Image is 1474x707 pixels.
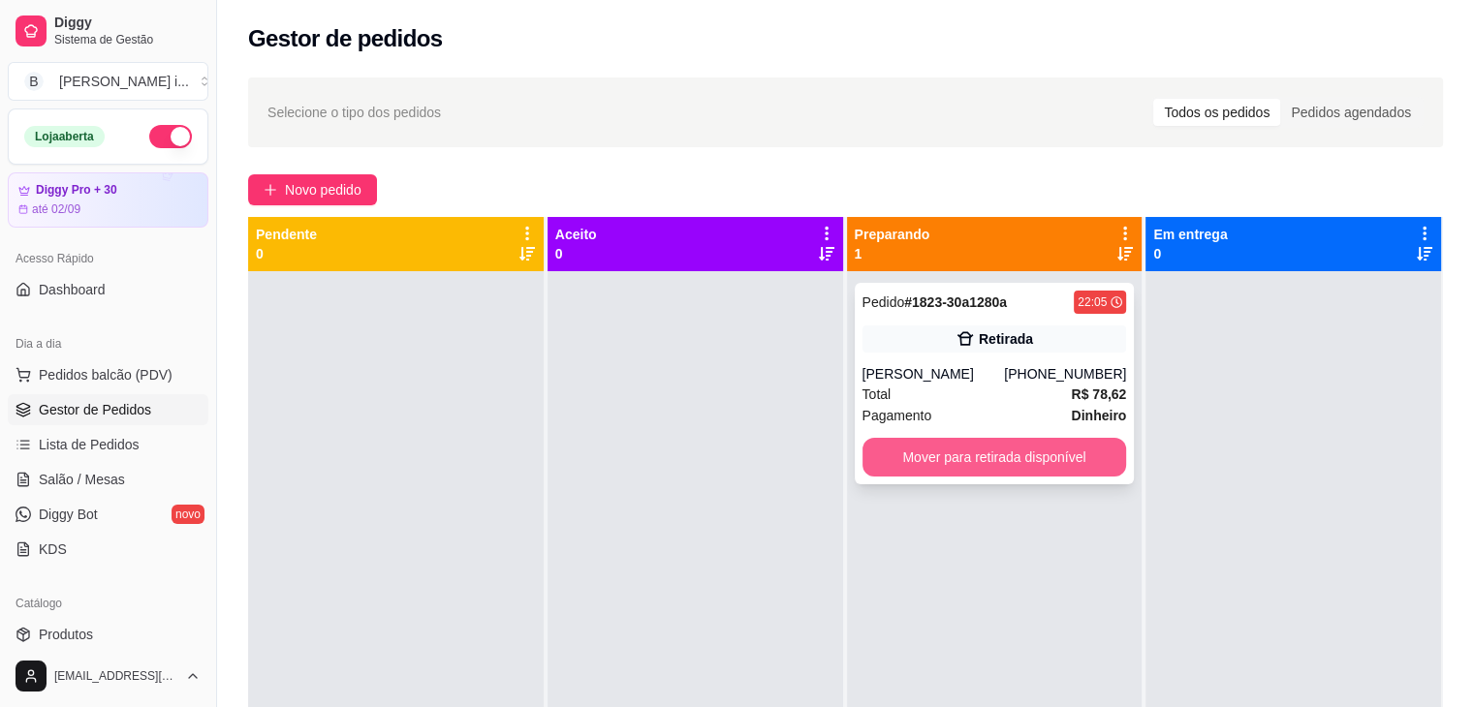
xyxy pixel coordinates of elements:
[8,619,208,650] a: Produtos
[39,539,67,559] span: KDS
[862,364,1005,384] div: [PERSON_NAME]
[256,225,317,244] p: Pendente
[39,365,172,384] span: Pedidos balcão (PDV)
[8,394,208,425] a: Gestor de Pedidos
[1071,408,1126,423] strong: Dinheiro
[8,62,208,101] button: Select a team
[264,183,277,197] span: plus
[1153,99,1280,126] div: Todos os pedidos
[32,201,80,217] article: até 02/09
[256,244,317,263] p: 0
[1071,386,1126,402] strong: R$ 78,62
[248,23,443,54] h2: Gestor de pedidos
[39,435,140,454] span: Lista de Pedidos
[8,499,208,530] a: Diggy Botnovo
[862,405,932,426] span: Pagamento
[855,225,930,244] p: Preparando
[24,126,105,147] div: Loja aberta
[555,225,597,244] p: Aceito
[1153,225,1227,244] p: Em entrega
[36,183,117,198] article: Diggy Pro + 30
[39,400,151,419] span: Gestor de Pedidos
[855,244,930,263] p: 1
[862,384,892,405] span: Total
[904,294,1007,310] strong: # 1823-30a1280a
[979,329,1033,349] div: Retirada
[54,668,177,684] span: [EMAIL_ADDRESS][DOMAIN_NAME]
[54,15,201,32] span: Diggy
[39,280,106,299] span: Dashboard
[285,179,361,200] span: Novo pedido
[267,102,441,123] span: Selecione o tipo dos pedidos
[8,328,208,359] div: Dia a dia
[39,505,98,524] span: Diggy Bot
[59,72,189,91] div: [PERSON_NAME] i ...
[39,625,93,644] span: Produtos
[1280,99,1422,126] div: Pedidos agendados
[248,174,377,205] button: Novo pedido
[149,125,192,148] button: Alterar Status
[8,429,208,460] a: Lista de Pedidos
[8,588,208,619] div: Catálogo
[39,470,125,489] span: Salão / Mesas
[8,653,208,699] button: [EMAIL_ADDRESS][DOMAIN_NAME]
[862,294,905,310] span: Pedido
[8,172,208,228] a: Diggy Pro + 30até 02/09
[862,438,1127,476] button: Mover para retirada disponível
[555,244,597,263] p: 0
[8,464,208,495] a: Salão / Mesas
[8,274,208,305] a: Dashboard
[24,72,44,91] span: B
[8,8,208,54] a: DiggySistema de Gestão
[54,32,201,47] span: Sistema de Gestão
[8,243,208,274] div: Acesso Rápido
[1153,244,1227,263] p: 0
[1004,364,1126,384] div: [PHONE_NUMBER]
[1078,294,1107,310] div: 22:05
[8,534,208,565] a: KDS
[8,359,208,390] button: Pedidos balcão (PDV)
